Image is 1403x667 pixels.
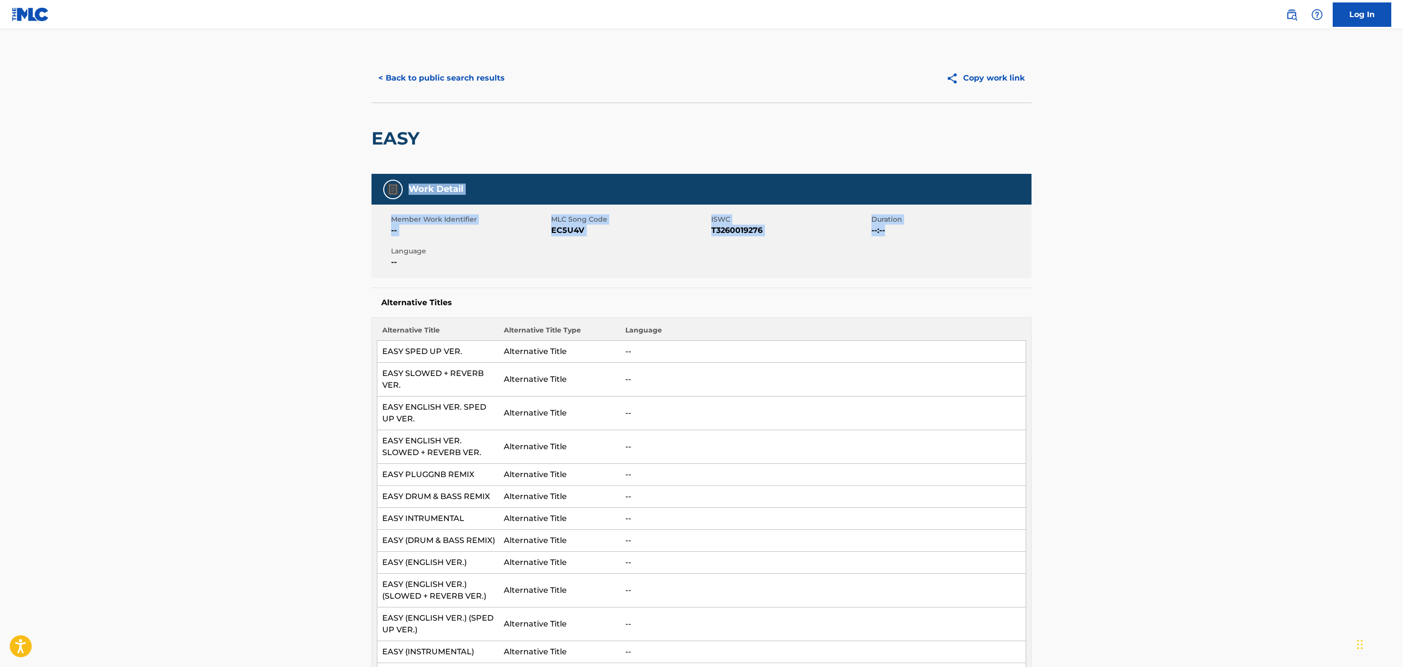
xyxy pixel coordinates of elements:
th: Alternative Title Type [499,325,620,341]
td: EASY DRUM & BASS REMIX [377,486,499,508]
span: MLC Song Code [551,214,709,225]
td: Alternative Title [499,552,620,574]
td: -- [620,363,1026,396]
a: Log In [1333,2,1391,27]
td: -- [620,430,1026,464]
td: Alternative Title [499,641,620,663]
span: -- [391,225,549,236]
h5: Work Detail [409,184,463,195]
img: help [1311,9,1323,21]
td: EASY (ENGLISH VER.) (SPED UP VER.) [377,607,499,641]
td: -- [620,574,1026,607]
td: EASY (ENGLISH VER.) [377,552,499,574]
td: Alternative Title [499,508,620,530]
td: Alternative Title [499,341,620,363]
img: Work Detail [387,184,399,195]
td: Alternative Title [499,530,620,552]
td: -- [620,607,1026,641]
iframe: Chat Widget [1354,620,1403,667]
td: -- [620,396,1026,430]
img: MLC Logo [12,7,49,21]
td: EASY (ENGLISH VER.) (SLOWED + REVERB VER.) [377,574,499,607]
span: Member Work Identifier [391,214,549,225]
span: Language [391,246,549,256]
td: EASY SPED UP VER. [377,341,499,363]
span: ISWC [711,214,869,225]
td: EASY ENGLISH VER. SLOWED + REVERB VER. [377,430,499,464]
td: -- [620,508,1026,530]
img: Copy work link [946,72,963,84]
a: Public Search [1282,5,1301,24]
span: --:-- [871,225,1029,236]
td: EASY INTRUMENTAL [377,508,499,530]
td: EASY (INSTRUMENTAL) [377,641,499,663]
td: Alternative Title [499,574,620,607]
td: Alternative Title [499,607,620,641]
td: Alternative Title [499,486,620,508]
td: -- [620,486,1026,508]
span: Duration [871,214,1029,225]
th: Language [620,325,1026,341]
td: -- [620,341,1026,363]
h5: Alternative Titles [381,298,1022,308]
td: EASY (DRUM & BASS REMIX) [377,530,499,552]
td: -- [620,552,1026,574]
button: Copy work link [939,66,1032,90]
span: -- [391,256,549,268]
h2: EASY [371,127,424,149]
td: EASY PLUGGNB REMIX [377,464,499,486]
td: EASY SLOWED + REVERB VER. [377,363,499,396]
td: Alternative Title [499,430,620,464]
td: Alternative Title [499,396,620,430]
th: Alternative Title [377,325,499,341]
td: -- [620,641,1026,663]
span: EC5U4V [551,225,709,236]
span: T3260019276 [711,225,869,236]
td: Alternative Title [499,363,620,396]
img: search [1286,9,1298,21]
td: Alternative Title [499,464,620,486]
td: EASY ENGLISH VER. SPED UP VER. [377,396,499,430]
td: -- [620,530,1026,552]
button: < Back to public search results [371,66,512,90]
td: -- [620,464,1026,486]
div: Help [1307,5,1327,24]
div: Drag [1357,630,1363,659]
